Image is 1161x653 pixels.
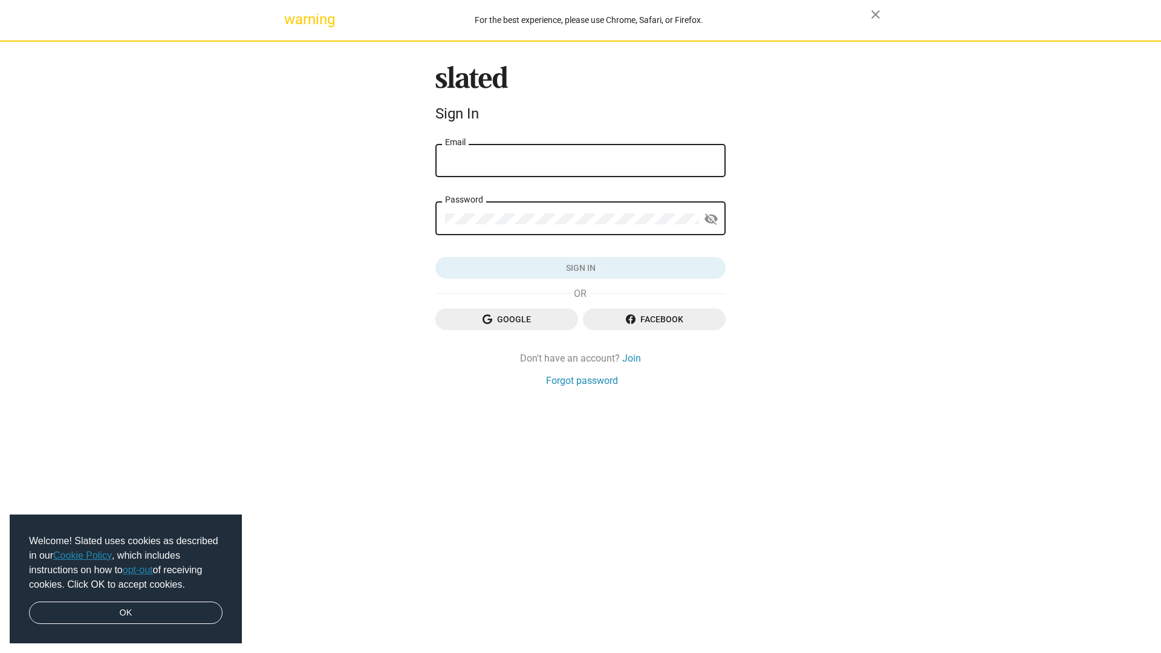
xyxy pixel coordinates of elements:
a: Forgot password [546,374,618,387]
span: Google [445,308,568,330]
div: For the best experience, please use Chrome, Safari, or Firefox. [307,12,871,28]
a: Join [622,352,641,365]
div: Sign In [435,105,726,122]
a: Cookie Policy [53,550,112,560]
sl-branding: Sign In [435,66,726,128]
button: Facebook [583,308,726,330]
span: Facebook [593,308,716,330]
button: Google [435,308,578,330]
span: Welcome! Slated uses cookies as described in our , which includes instructions on how to of recei... [29,534,223,592]
mat-icon: close [868,7,883,22]
a: opt-out [123,565,153,575]
div: Don't have an account? [435,352,726,365]
a: dismiss cookie message [29,602,223,625]
button: Show password [699,207,723,232]
div: cookieconsent [10,515,242,644]
mat-icon: warning [284,12,299,27]
mat-icon: visibility_off [704,210,718,229]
